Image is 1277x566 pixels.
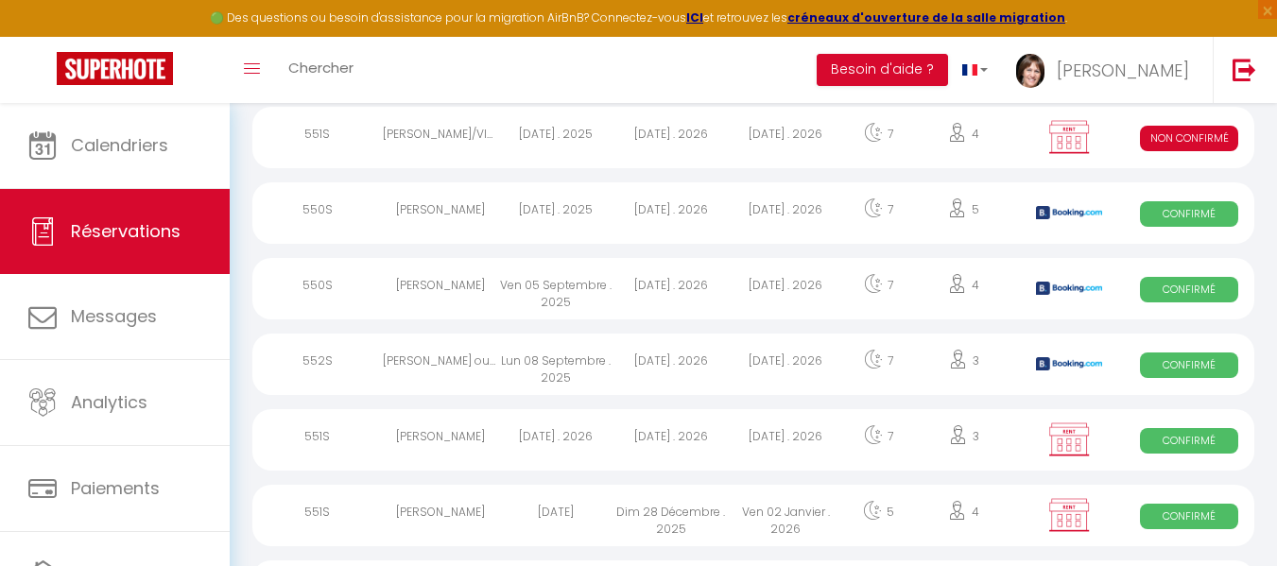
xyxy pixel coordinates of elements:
[288,58,354,77] span: Chercher
[1233,58,1256,81] img: logout
[817,54,948,86] button: Besoin d'aide ?
[787,9,1065,26] a: créneaux d'ouverture de la salle migration
[71,304,157,328] span: Messages
[71,219,181,243] span: Réservations
[71,133,168,157] span: Calendriers
[1002,37,1213,103] a: ... [PERSON_NAME]
[57,52,173,85] img: Super Booking
[15,8,72,64] button: Ouvrir le widget de chat LiveChat
[274,37,368,103] a: Chercher
[1016,54,1044,88] img: ...
[71,390,147,414] span: Analytics
[1057,59,1189,82] span: [PERSON_NAME]
[71,476,160,500] span: Paiements
[686,9,703,26] a: ICI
